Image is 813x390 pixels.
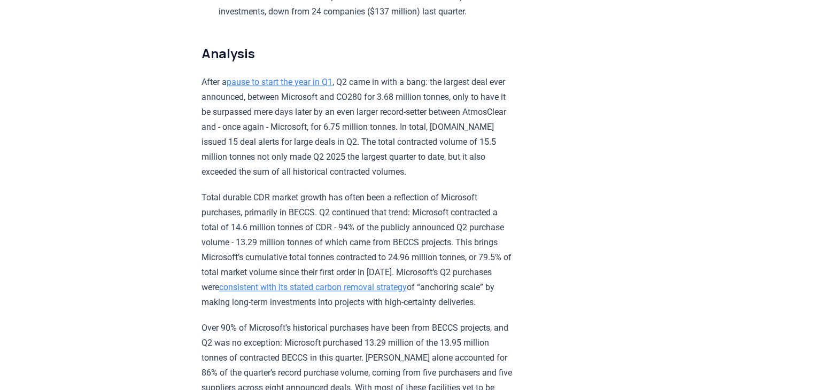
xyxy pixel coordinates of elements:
[202,75,514,180] p: After a , Q2 came in with a bang: the largest deal ever announced, between Microsoft and CO280 fo...
[202,45,514,62] h2: Analysis
[227,77,332,87] a: pause to start the year in Q1
[219,282,407,292] a: consistent with its stated carbon removal strategy
[202,190,514,310] p: Total durable CDR market growth has often been a reflection of Microsoft purchases, primarily in ...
